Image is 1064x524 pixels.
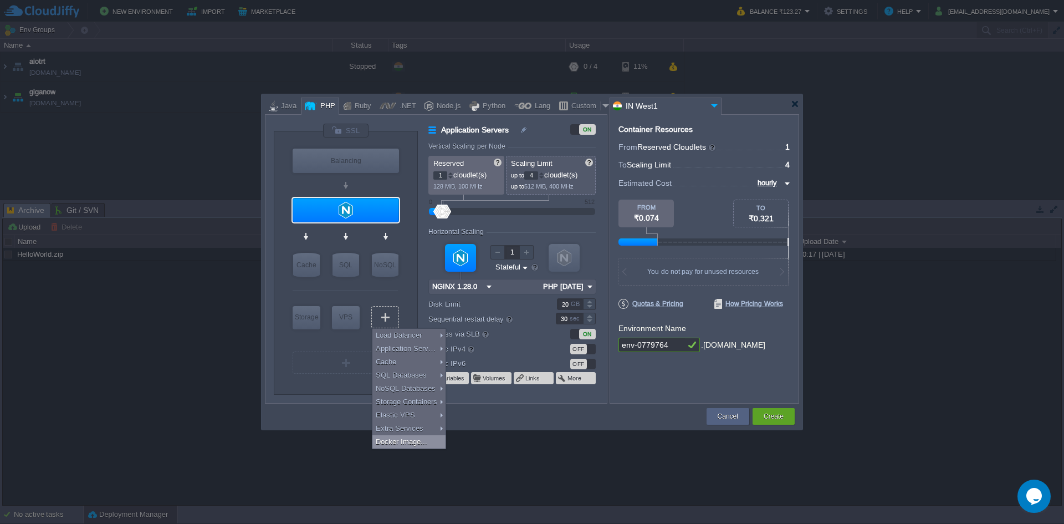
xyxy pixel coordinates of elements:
[618,204,674,211] div: FROM
[734,205,788,211] div: TO
[372,369,446,382] div: SQL Databases
[618,143,637,151] span: From
[293,149,399,173] div: Balancing
[433,183,483,190] span: 128 MiB, 100 MHz
[428,328,541,340] label: Access via SLB
[293,253,320,277] div: Cache
[372,253,398,277] div: NoSQL Databases
[718,411,738,422] button: Cancel
[428,228,487,236] div: Horizontal Scaling
[568,98,600,115] div: Custom
[701,338,765,353] div: .[DOMAIN_NAME]
[714,299,783,309] span: How Pricing Works
[1017,480,1053,513] iframe: chat widget
[483,374,507,383] button: Volumes
[627,160,671,169] span: Scaling Limit
[567,374,582,383] button: More
[618,324,686,333] label: Environment Name
[429,199,432,205] div: 0
[428,313,541,325] label: Sequential restart delay
[634,213,659,222] span: ₹0.074
[396,98,416,115] div: .NET
[579,124,596,135] div: ON
[570,313,582,324] div: sec
[570,359,587,369] div: OFF
[293,306,320,329] div: Storage Containers
[618,125,693,134] div: Container Resources
[433,98,461,115] div: Node.js
[428,298,541,310] label: Disk Limit
[531,98,550,115] div: Lang
[372,395,446,409] div: Storage Containers
[351,98,371,115] div: Ruby
[764,411,784,422] button: Create
[433,168,500,180] p: cloudlet(s)
[372,382,446,395] div: NoSQL Databases
[511,183,524,190] span: up to
[332,253,359,277] div: SQL Databases
[332,253,359,277] div: SQL
[785,160,790,169] span: 4
[785,143,790,151] span: 1
[511,168,592,180] p: cloudlet(s)
[585,199,595,205] div: 512
[372,409,446,422] div: Elastic VPS
[372,355,446,369] div: Cache
[293,149,399,173] div: Load Balancer
[332,306,360,328] div: VPS
[579,329,596,339] div: ON
[293,352,399,374] div: Create New Layer
[618,299,683,309] span: Quotas & Pricing
[372,422,446,435] div: Extra Services
[293,306,320,328] div: Storage
[440,374,465,383] button: Variables
[479,98,505,115] div: Python
[332,306,360,329] div: Elastic VPS
[372,342,446,355] div: Application Servers
[278,98,296,115] div: Java
[371,306,399,328] div: Create New Layer
[525,374,541,383] button: Links
[637,143,717,151] span: Reserved Cloudlets
[618,160,627,169] span: To
[428,143,508,150] div: Vertical Scaling per Node
[372,253,398,277] div: NoSQL
[433,159,464,167] span: Reserved
[524,183,574,190] span: 512 MiB, 400 MHz
[511,159,553,167] span: Scaling Limit
[511,172,524,179] span: up to
[749,214,774,223] span: ₹0.321
[428,343,541,355] label: Public IPv4
[293,198,399,222] div: Application Servers
[618,177,672,189] span: Estimated Cost
[571,299,582,309] div: GB
[317,98,335,115] div: PHP
[570,344,587,354] div: OFF
[372,435,446,449] div: Docker Image...
[372,329,446,342] div: Load Balancer
[428,358,541,369] label: Public IPv6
